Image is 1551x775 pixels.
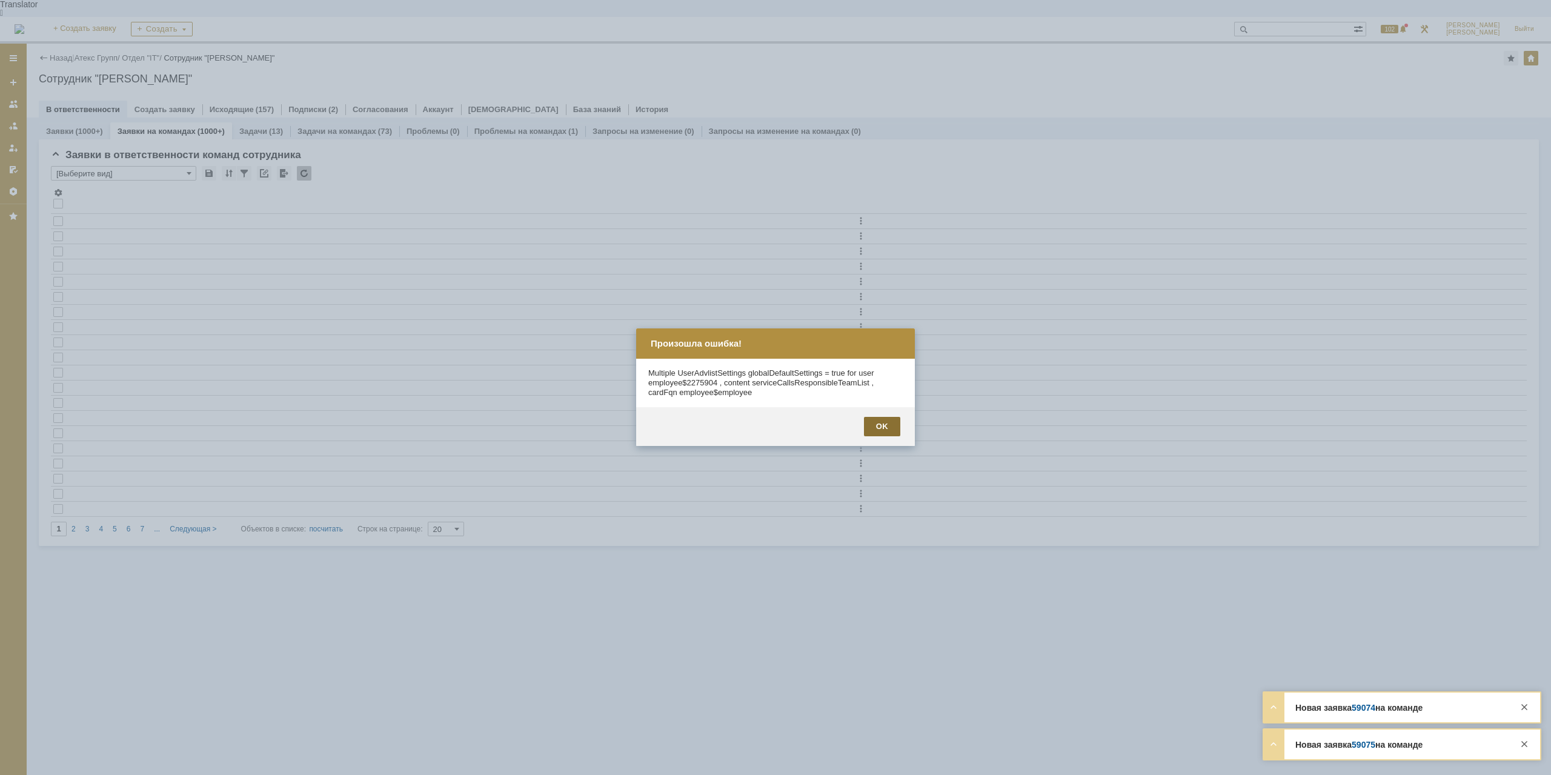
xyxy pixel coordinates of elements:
strong: Новая заявка на команде [1295,740,1423,750]
div: Развернуть [1266,700,1281,714]
a: 59074 [1352,703,1375,713]
a: 59075 [1352,740,1375,750]
div: Развернуть [1266,737,1281,751]
strong: Новая заявка на команде [1295,703,1423,713]
div: Закрыть [1517,700,1532,714]
div: Закрыть [1517,737,1532,751]
div: Произошла ошибка! [636,328,915,359]
div: Multiple UserAdvlistSettings globalDefaultSettings = true for user employee$2275904 , content ser... [648,368,903,397]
